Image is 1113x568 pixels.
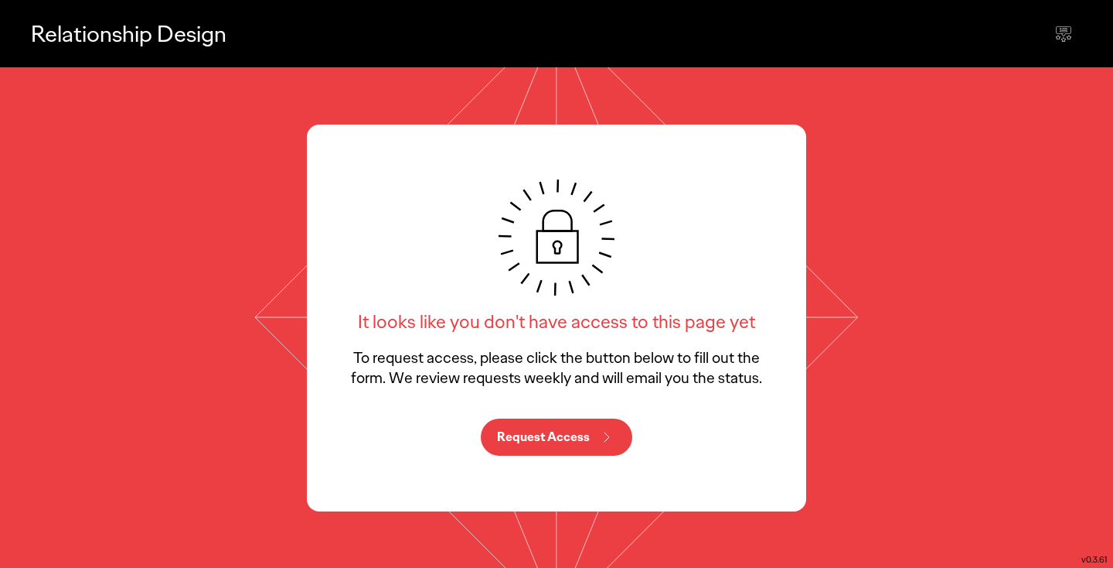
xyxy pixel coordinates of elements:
[31,18,226,50] p: Relationship Design
[346,347,767,388] p: To request access, please click the button below to fill out the form. We review requests weekly ...
[481,419,632,456] button: Request Access
[497,431,590,443] p: Request Access
[1045,15,1082,53] div: Send feedback
[358,310,755,334] h6: It looks like you don't have access to this page yet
